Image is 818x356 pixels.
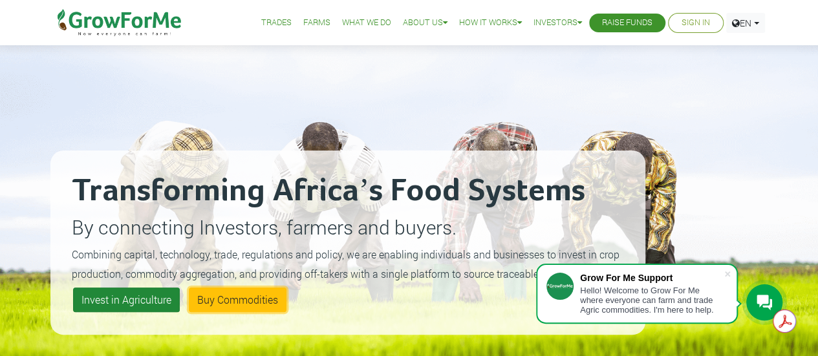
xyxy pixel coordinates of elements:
[72,247,619,280] small: Combining capital, technology, trade, regulations and policy, we are enabling individuals and bus...
[261,16,292,30] a: Trades
[602,16,652,30] a: Raise Funds
[72,172,624,211] h2: Transforming Africa’s Food Systems
[533,16,582,30] a: Investors
[580,273,724,283] div: Grow For Me Support
[189,288,286,312] a: Buy Commodities
[72,213,624,242] p: By connecting Investors, farmers and buyers.
[73,288,180,312] a: Invest in Agriculture
[303,16,330,30] a: Farms
[459,16,522,30] a: How it Works
[726,13,765,33] a: EN
[403,16,447,30] a: About Us
[342,16,391,30] a: What We Do
[580,286,724,315] div: Hello! Welcome to Grow For Me where everyone can farm and trade Agric commodities. I'm here to help.
[682,16,710,30] a: Sign In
